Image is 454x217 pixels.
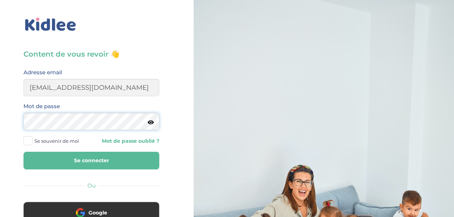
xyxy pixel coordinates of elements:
img: logo_kidlee_bleu [23,16,78,33]
a: Mot de passe oublié ? [97,138,159,145]
label: Adresse email [23,68,62,77]
img: google.png [76,208,85,217]
span: Se souvenir de moi [34,136,79,146]
h3: Content de vous revoir 👋 [23,49,159,59]
span: Google [88,209,107,216]
button: Se connecter [23,152,159,169]
input: Email [23,79,159,96]
label: Mot de passe [23,102,60,111]
span: Ou [87,182,96,189]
